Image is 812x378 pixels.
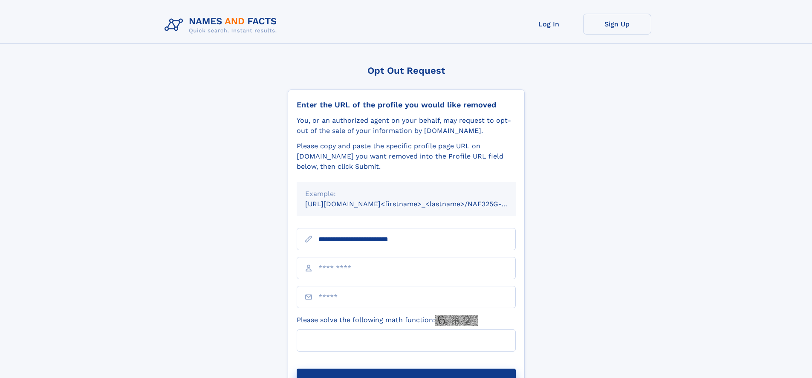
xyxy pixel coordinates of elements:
img: Logo Names and Facts [161,14,284,37]
div: Opt Out Request [288,65,525,76]
small: [URL][DOMAIN_NAME]<firstname>_<lastname>/NAF325G-xxxxxxxx [305,200,532,208]
a: Log In [515,14,583,35]
div: Example: [305,189,507,199]
div: Please copy and paste the specific profile page URL on [DOMAIN_NAME] you want removed into the Pr... [297,141,516,172]
a: Sign Up [583,14,651,35]
div: Enter the URL of the profile you would like removed [297,100,516,110]
div: You, or an authorized agent on your behalf, may request to opt-out of the sale of your informatio... [297,115,516,136]
label: Please solve the following math function: [297,315,478,326]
